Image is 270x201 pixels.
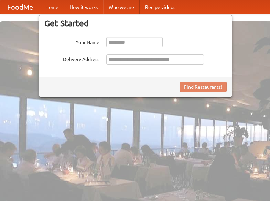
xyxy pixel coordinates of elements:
[44,37,99,46] label: Your Name
[44,54,99,63] label: Delivery Address
[64,0,103,14] a: How it works
[103,0,140,14] a: Who we are
[180,82,227,92] button: Find Restaurants!
[40,0,64,14] a: Home
[44,18,227,29] h3: Get Started
[140,0,181,14] a: Recipe videos
[0,0,40,14] a: FoodMe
